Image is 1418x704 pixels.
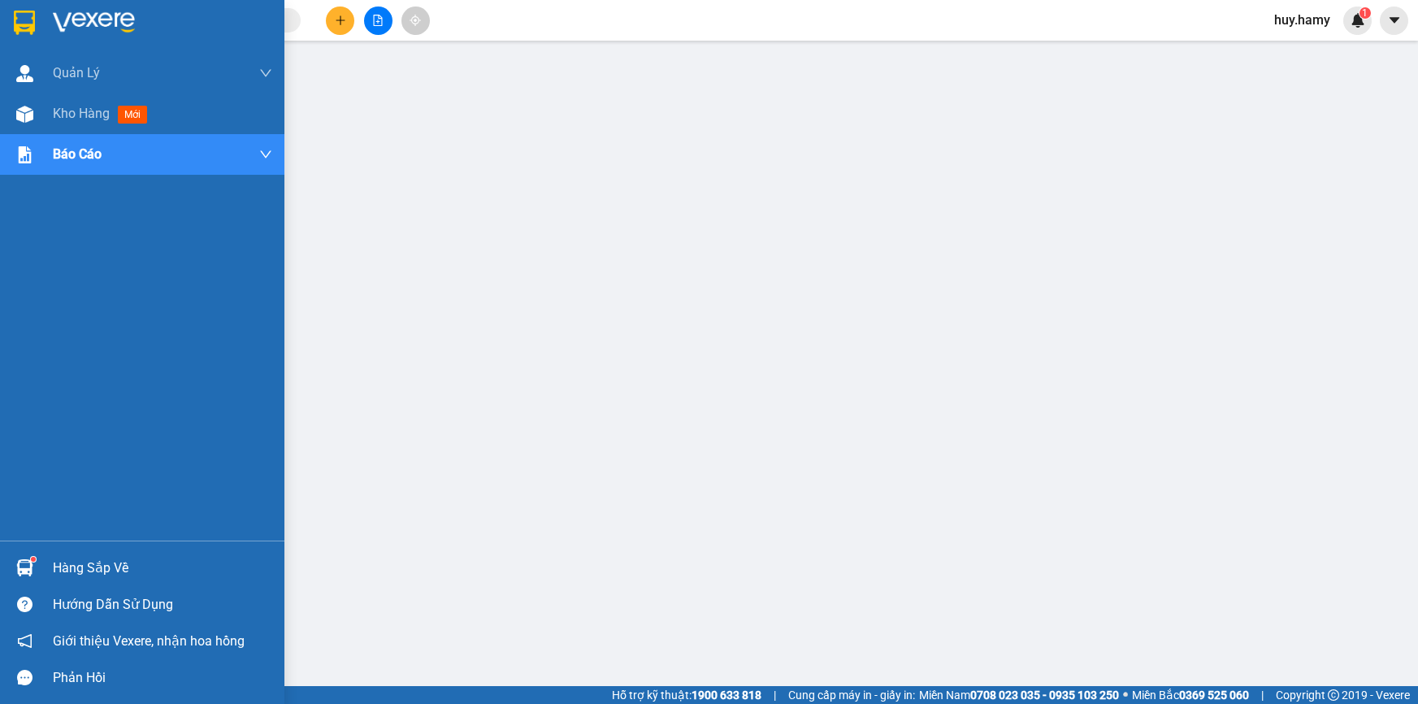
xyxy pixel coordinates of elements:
img: warehouse-icon [16,106,33,123]
span: Hỗ trợ kỹ thuật: [612,686,761,704]
div: Phản hồi [53,666,272,690]
sup: 1 [1359,7,1371,19]
img: logo-vxr [14,11,35,35]
span: aim [410,15,421,26]
img: warehouse-icon [16,559,33,576]
img: warehouse-icon [16,65,33,82]
span: notification [17,633,33,649]
button: aim [401,7,430,35]
span: 1 [1362,7,1368,19]
img: icon-new-feature [1351,13,1365,28]
span: Quản Lý [53,63,100,83]
span: Kho hàng [53,106,110,121]
span: down [259,67,272,80]
span: file-add [372,15,384,26]
span: down [259,148,272,161]
button: plus [326,7,354,35]
span: | [774,686,776,704]
button: caret-down [1380,7,1408,35]
div: Hàng sắp về [53,556,272,580]
span: Báo cáo [53,144,102,164]
span: Miền Bắc [1132,686,1249,704]
span: Miền Nam [919,686,1119,704]
span: Cung cấp máy in - giấy in: [788,686,915,704]
span: message [17,670,33,685]
span: mới [118,106,147,124]
div: Hướng dẫn sử dụng [53,593,272,617]
span: ⚪️ [1123,692,1128,698]
sup: 1 [31,557,36,562]
button: file-add [364,7,392,35]
span: caret-down [1387,13,1402,28]
strong: 0708 023 035 - 0935 103 250 [970,689,1119,702]
span: question-circle [17,597,33,612]
strong: 0369 525 060 [1179,689,1249,702]
span: | [1261,686,1264,704]
span: huy.hamy [1261,10,1343,30]
img: solution-icon [16,146,33,163]
span: plus [335,15,346,26]
strong: 1900 633 818 [692,689,761,702]
span: copyright [1328,689,1339,701]
span: Giới thiệu Vexere, nhận hoa hồng [53,631,245,651]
